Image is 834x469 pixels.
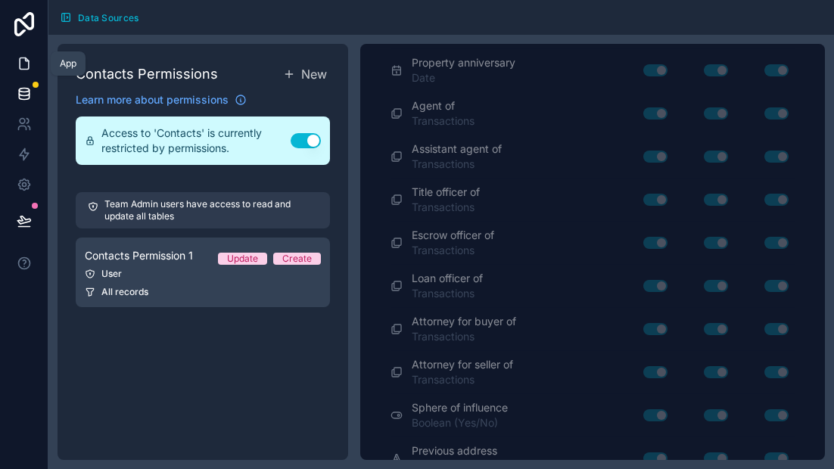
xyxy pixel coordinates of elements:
p: Team Admin users have access to read and update all tables [104,198,318,222]
span: Learn more about permissions [76,92,229,107]
span: Access to 'Contacts' is currently restricted by permissions. [101,126,291,156]
div: Update [227,253,258,265]
span: Data Sources [78,12,139,23]
button: New [280,62,330,86]
div: Create [282,253,312,265]
div: App [60,57,76,70]
span: All records [101,286,148,298]
div: User [85,268,321,280]
span: Contacts Permission 1 [85,248,193,263]
a: Learn more about permissions [76,92,247,107]
span: New [301,65,327,83]
a: Contacts Permission 1UpdateCreateUserAll records [76,238,330,307]
button: Data Sources [54,6,145,29]
h1: Contacts Permissions [76,64,218,85]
